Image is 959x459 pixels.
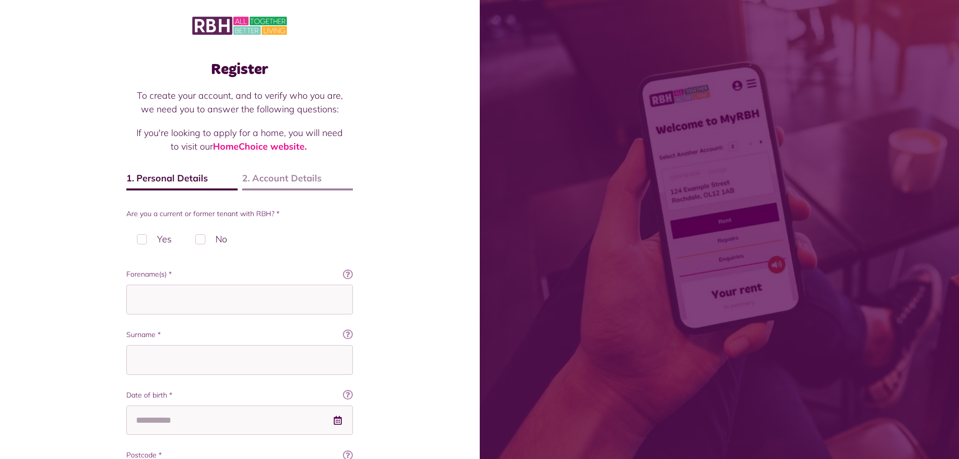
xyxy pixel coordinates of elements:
[126,224,182,254] label: Yes
[126,390,353,401] label: Date of birth *
[242,171,353,190] span: 2. Account Details
[136,126,343,153] p: If you're looking to apply for a home, you will need to visit our
[126,269,353,280] label: Forename(s) *
[213,141,307,152] a: HomeChoice website.
[192,15,287,36] img: MyRBH
[126,209,353,219] label: Are you a current or former tenant with RBH? *
[126,60,353,79] h1: Register
[126,171,238,190] span: 1. Personal Details
[136,89,343,116] p: To create your account, and to verify who you are, we need you to answer the following questions:
[126,330,353,340] label: Surname *
[185,224,238,254] label: No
